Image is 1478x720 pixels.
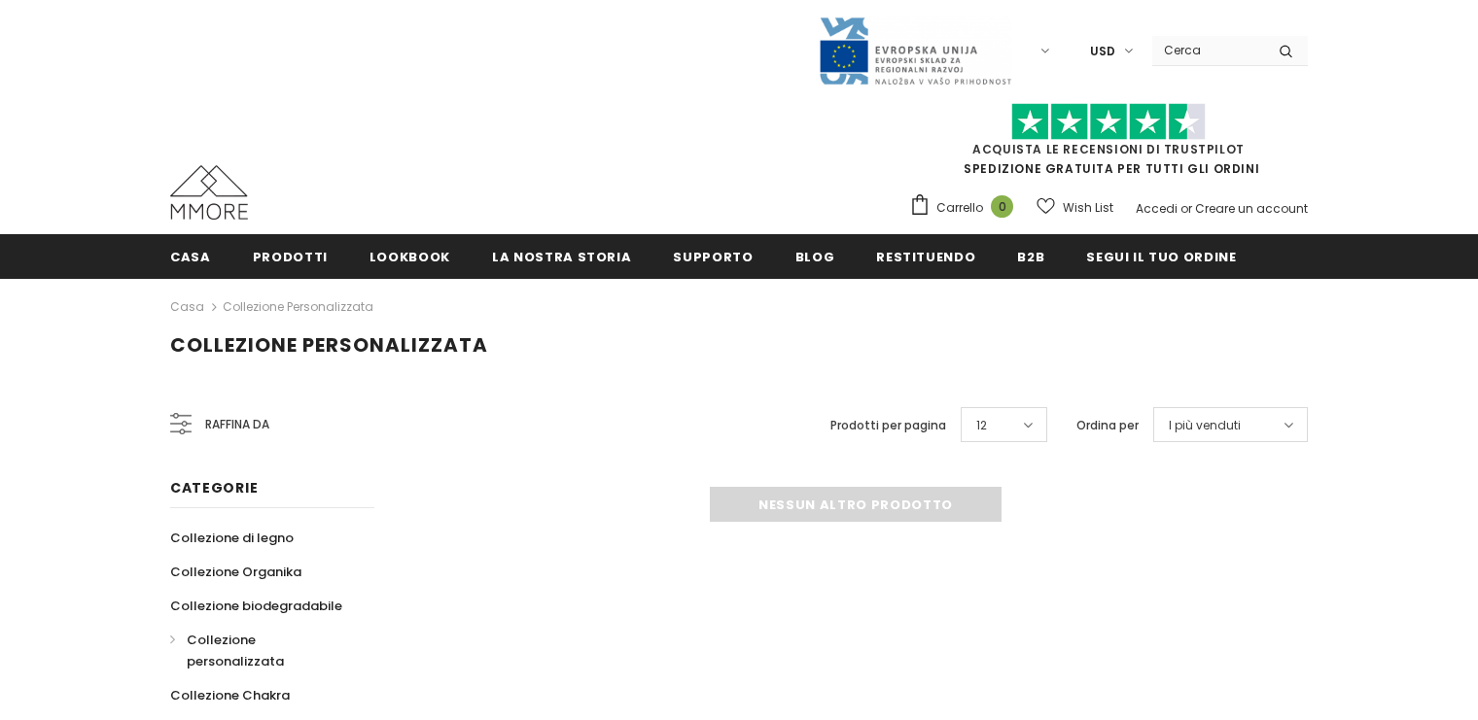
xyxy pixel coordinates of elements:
span: Lookbook [369,248,450,266]
span: B2B [1017,248,1044,266]
a: Casa [170,234,211,278]
span: Collezione personalizzata [187,631,284,670]
span: Casa [170,248,211,266]
span: supporto [673,248,753,266]
span: Carrello [936,198,983,218]
span: 0 [991,195,1013,218]
span: Restituendo [876,248,975,266]
a: Collezione personalizzata [170,623,353,678]
a: Carrello 0 [909,193,1023,223]
label: Prodotti per pagina [830,416,946,435]
span: La nostra storia [492,248,631,266]
span: Collezione personalizzata [170,331,488,359]
a: Prodotti [253,234,328,278]
img: Javni Razpis [818,16,1012,86]
img: Fidati di Pilot Stars [1011,103,1206,141]
a: Collezione Chakra [170,678,290,712]
label: Ordina per [1076,416,1139,435]
span: Raffina da [205,414,269,435]
a: La nostra storia [492,234,631,278]
span: Blog [795,248,835,266]
a: Segui il tuo ordine [1086,234,1236,278]
span: Segui il tuo ordine [1086,248,1236,266]
span: Wish List [1063,198,1113,218]
span: Collezione biodegradabile [170,597,342,615]
span: Collezione Organika [170,563,301,581]
span: or [1180,200,1192,217]
a: Collezione biodegradabile [170,589,342,623]
a: Javni Razpis [818,42,1012,58]
span: Prodotti [253,248,328,266]
span: USD [1090,42,1115,61]
input: Search Site [1152,36,1264,64]
span: Collezione di legno [170,529,294,547]
a: Collezione Organika [170,555,301,589]
a: Wish List [1037,190,1113,224]
a: Collezione personalizzata [223,298,373,315]
a: Accedi [1136,200,1178,217]
img: Casi MMORE [170,165,248,220]
a: Collezione di legno [170,521,294,555]
a: Casa [170,295,204,319]
span: 12 [976,416,987,435]
a: Blog [795,234,835,278]
span: Collezione Chakra [170,686,290,704]
a: Acquista le recensioni di TrustPilot [972,141,1245,157]
a: B2B [1017,234,1044,278]
a: supporto [673,234,753,278]
a: Lookbook [369,234,450,278]
a: Creare un account [1195,200,1308,217]
span: SPEDIZIONE GRATUITA PER TUTTI GLI ORDINI [909,112,1308,177]
span: I più venduti [1169,416,1241,435]
a: Restituendo [876,234,975,278]
span: Categorie [170,478,258,497]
